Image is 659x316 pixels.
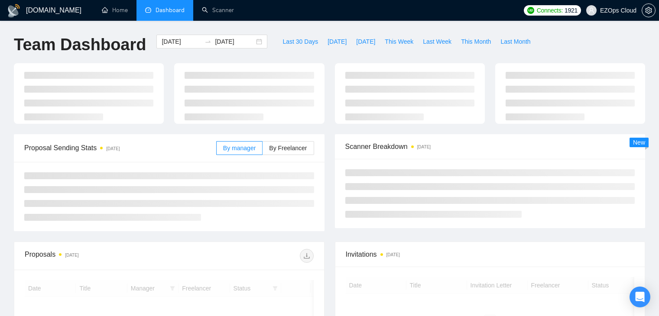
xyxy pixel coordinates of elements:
h1: Team Dashboard [14,35,146,55]
button: setting [642,3,656,17]
button: Last 30 Days [278,35,323,48]
span: Connects: [537,6,563,15]
span: Invitations [346,249,635,260]
input: Start date [162,37,201,46]
span: Last Week [423,37,451,46]
button: This Month [456,35,496,48]
span: New [633,139,645,146]
img: logo [7,4,21,18]
img: upwork-logo.png [527,7,534,14]
span: This Month [461,37,491,46]
span: By Freelancer [269,145,307,152]
time: [DATE] [106,146,120,151]
time: [DATE] [386,252,400,257]
span: [DATE] [356,37,375,46]
span: Last Month [500,37,530,46]
span: setting [642,7,655,14]
span: [DATE] [328,37,347,46]
button: This Week [380,35,418,48]
div: Proposals [25,249,169,263]
span: Proposal Sending Stats [24,142,216,153]
a: homeHome [102,6,128,14]
span: By manager [223,145,256,152]
span: dashboard [145,7,151,13]
button: Last Month [496,35,535,48]
span: Last 30 Days [282,37,318,46]
span: user [588,7,594,13]
input: End date [215,37,254,46]
a: setting [642,7,656,14]
span: Dashboard [156,6,185,14]
button: [DATE] [351,35,380,48]
button: Last Week [418,35,456,48]
span: swap-right [205,38,211,45]
span: 1921 [565,6,578,15]
a: searchScanner [202,6,234,14]
button: [DATE] [323,35,351,48]
span: to [205,38,211,45]
time: [DATE] [65,253,78,258]
span: Scanner Breakdown [345,141,635,152]
span: This Week [385,37,413,46]
time: [DATE] [417,145,431,149]
div: Open Intercom Messenger [630,287,650,307]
